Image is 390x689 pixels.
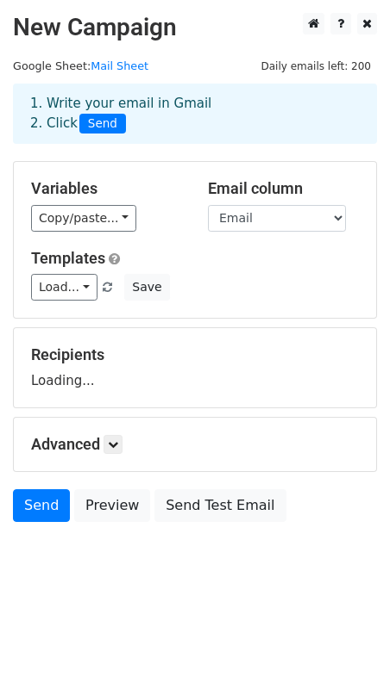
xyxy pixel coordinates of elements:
[208,179,359,198] h5: Email column
[91,59,148,72] a: Mail Sheet
[255,57,377,76] span: Daily emails left: 200
[255,59,377,72] a: Daily emails left: 200
[31,435,359,454] h5: Advanced
[13,13,377,42] h2: New Campaign
[31,249,105,267] a: Templates
[79,114,126,134] span: Send
[17,94,373,133] div: 1. Write your email in Gmail 2. Click
[31,345,359,390] div: Loading...
[154,489,286,522] a: Send Test Email
[124,274,169,301] button: Save
[13,489,70,522] a: Send
[31,205,136,232] a: Copy/paste...
[31,274,97,301] a: Load...
[31,179,182,198] h5: Variables
[13,59,148,72] small: Google Sheet:
[31,345,359,364] h5: Recipients
[74,489,150,522] a: Preview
